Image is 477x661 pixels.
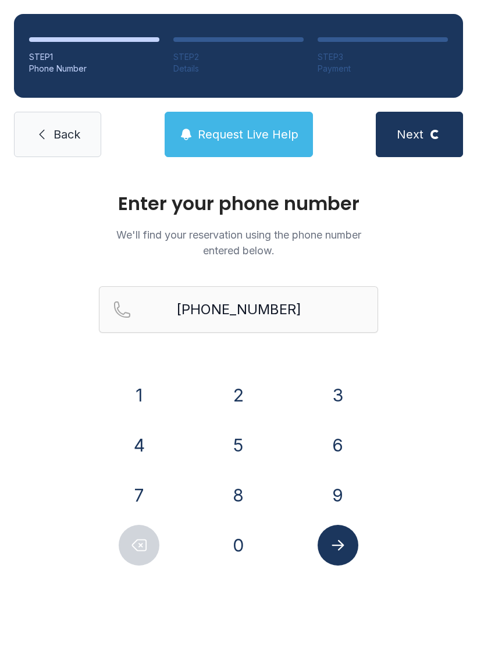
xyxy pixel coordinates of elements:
[29,51,159,63] div: STEP 1
[198,126,298,143] span: Request Live Help
[397,126,423,143] span: Next
[218,425,259,465] button: 5
[318,525,358,566] button: Submit lookup form
[173,51,304,63] div: STEP 2
[218,475,259,516] button: 8
[119,375,159,415] button: 1
[119,475,159,516] button: 7
[99,286,378,333] input: Reservation phone number
[318,375,358,415] button: 3
[318,51,448,63] div: STEP 3
[218,375,259,415] button: 2
[318,63,448,74] div: Payment
[119,525,159,566] button: Delete number
[54,126,80,143] span: Back
[99,194,378,213] h1: Enter your phone number
[99,227,378,258] p: We'll find your reservation using the phone number entered below.
[318,475,358,516] button: 9
[29,63,159,74] div: Phone Number
[318,425,358,465] button: 6
[119,425,159,465] button: 4
[173,63,304,74] div: Details
[218,525,259,566] button: 0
